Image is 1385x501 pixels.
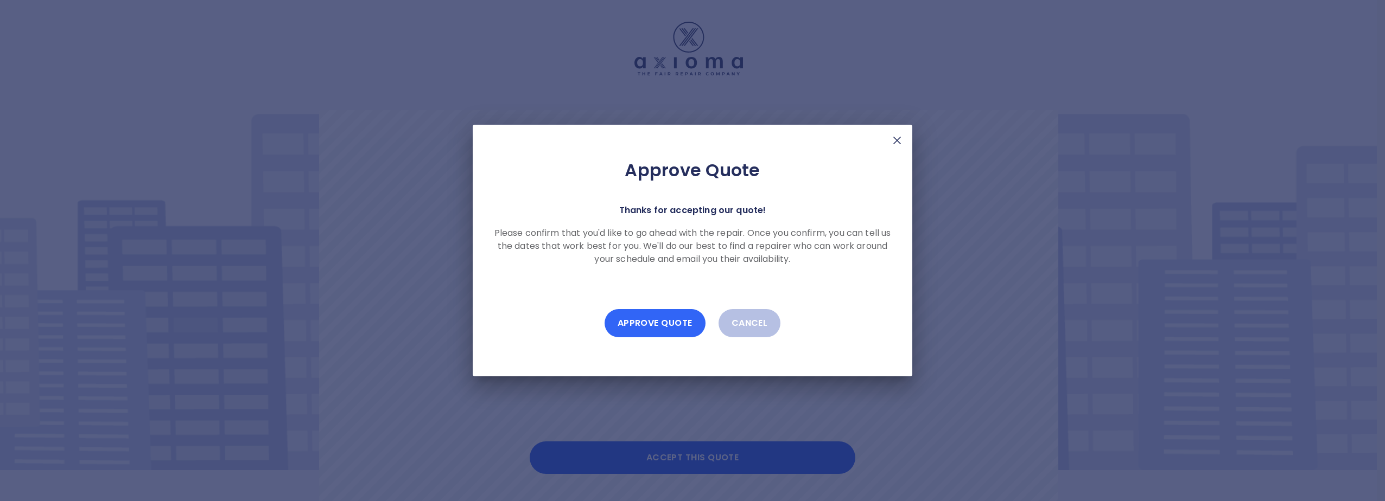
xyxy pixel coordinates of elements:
[490,159,895,181] h2: Approve Quote
[619,203,766,218] p: Thanks for accepting our quote!
[891,134,904,147] img: X Mark
[719,309,781,337] button: Cancel
[490,227,895,266] p: Please confirm that you'd like to go ahead with the repair. Once you confirm, you can tell us the...
[605,309,706,337] button: Approve Quote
